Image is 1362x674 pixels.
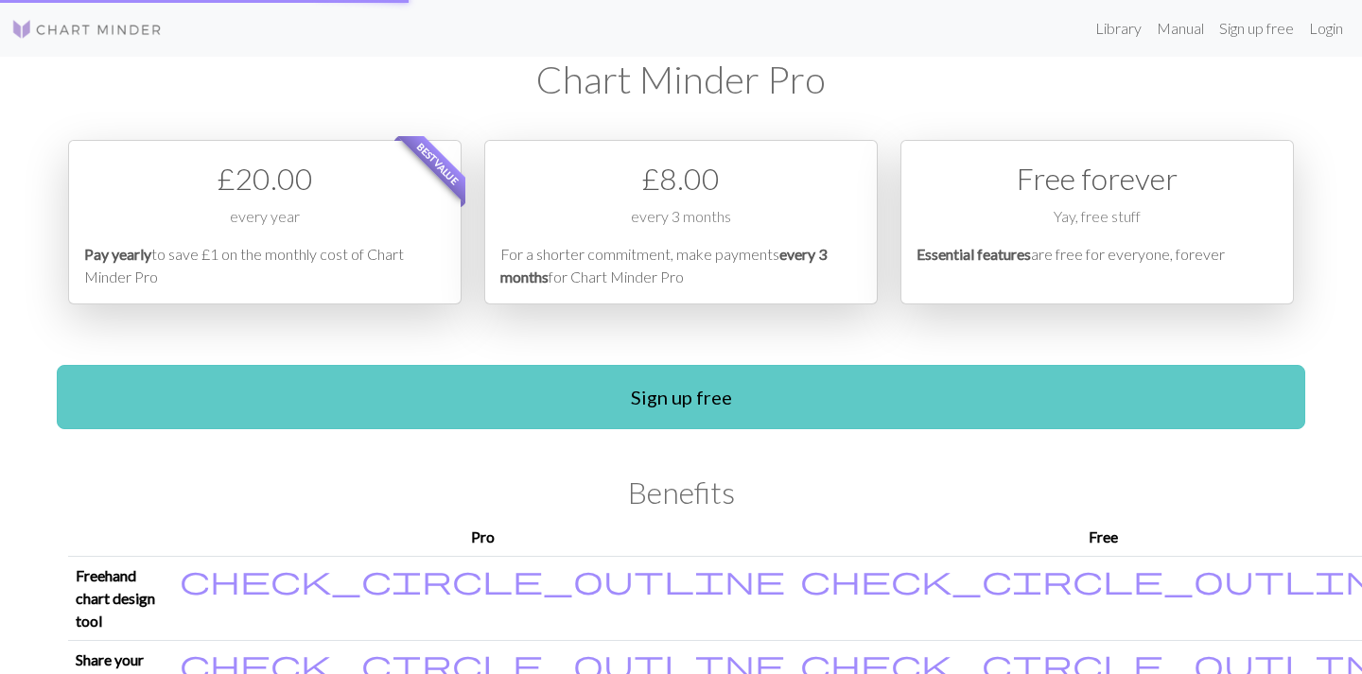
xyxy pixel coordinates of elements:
[500,156,862,201] div: £ 8.00
[484,140,878,304] div: Payment option 2
[500,205,862,243] div: every 3 months
[1301,9,1351,47] a: Login
[68,475,1294,510] h2: Benefits
[500,243,862,288] p: For a shorter commitment, make payments for Chart Minder Pro
[900,140,1294,304] div: Free option
[172,518,793,557] th: Pro
[1149,9,1212,47] a: Manual
[398,124,479,204] span: Best value
[76,564,165,632] p: Freehand chart design tool
[1088,9,1149,47] a: Library
[68,140,462,304] div: Payment option 1
[57,365,1305,429] a: Sign up free
[917,156,1278,201] div: Free forever
[917,243,1278,288] p: are free for everyone, forever
[68,57,1294,102] h1: Chart Minder Pro
[11,18,163,41] img: Logo
[1212,9,1301,47] a: Sign up free
[84,243,445,288] p: to save £1 on the monthly cost of Chart Minder Pro
[180,564,785,595] i: Included
[84,205,445,243] div: every year
[84,245,151,263] em: Pay yearly
[917,205,1278,243] div: Yay, free stuff
[917,245,1031,263] em: Essential features
[84,156,445,201] div: £ 20.00
[180,562,785,597] span: check_circle_outline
